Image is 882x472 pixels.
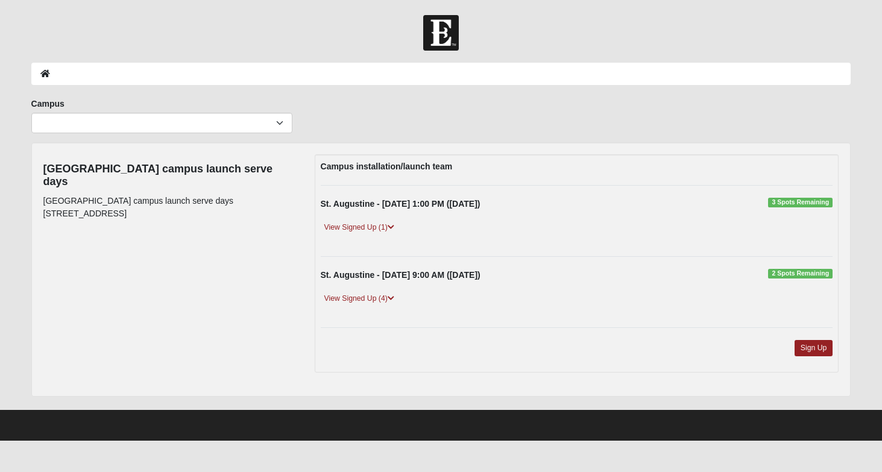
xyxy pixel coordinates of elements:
[321,221,398,234] a: View Signed Up (1)
[321,199,480,209] strong: St. Augustine - [DATE] 1:00 PM ([DATE])
[31,98,65,110] label: Campus
[321,270,480,280] strong: St. Augustine - [DATE] 9:00 AM ([DATE])
[43,195,297,220] p: [GEOGRAPHIC_DATA] campus launch serve days [STREET_ADDRESS]
[795,340,833,356] a: Sign Up
[321,162,453,171] strong: Campus installation/launch team
[43,163,297,189] h4: [GEOGRAPHIC_DATA] campus launch serve days
[321,292,398,305] a: View Signed Up (4)
[768,269,833,278] span: 2 Spots Remaining
[768,198,833,207] span: 3 Spots Remaining
[423,15,459,51] img: Church of Eleven22 Logo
